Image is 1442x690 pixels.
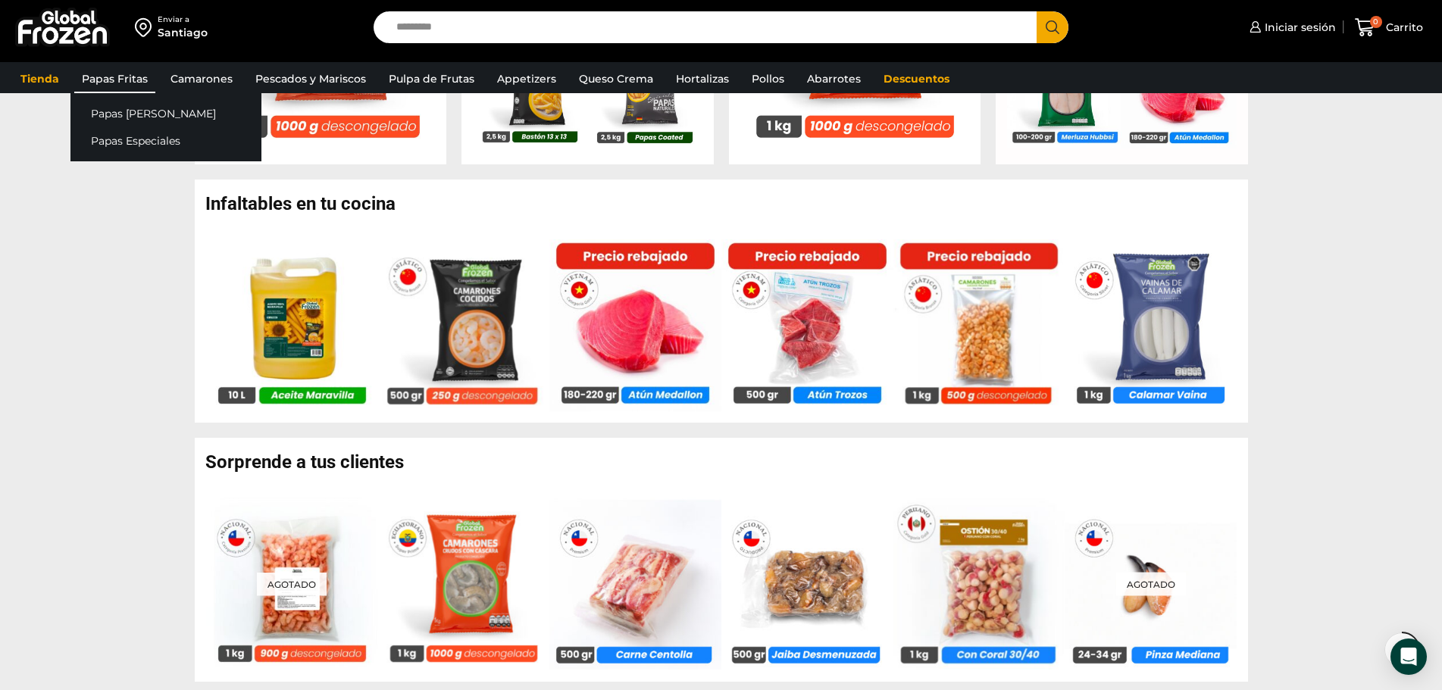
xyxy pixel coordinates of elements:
div: Santiago [158,25,208,40]
h2: Infaltables en tu cocina [205,195,1248,213]
a: Pulpa de Frutas [381,64,482,93]
a: Abarrotes [799,64,868,93]
a: Queso Crema [571,64,661,93]
p: Agotado [257,573,327,596]
p: Agotado [1115,573,1185,596]
button: Search button [1037,11,1068,43]
a: Papas [PERSON_NAME] [70,99,261,127]
a: Camarones [163,64,240,93]
span: Iniciar sesión [1261,20,1336,35]
a: Papas Especiales [70,127,261,155]
a: Tienda [13,64,67,93]
a: Pollos [744,64,792,93]
a: 0 Carrito [1351,10,1427,45]
h2: Sorprende a tus clientes [205,453,1248,471]
img: address-field-icon.svg [135,14,158,40]
span: 0 [1370,16,1382,28]
div: Open Intercom Messenger [1390,638,1427,675]
a: Papas Fritas [74,64,155,93]
a: Pescados y Mariscos [248,64,374,93]
a: Appetizers [490,64,564,93]
div: Enviar a [158,14,208,25]
span: Carrito [1382,20,1423,35]
a: Hortalizas [668,64,737,93]
a: Iniciar sesión [1246,12,1336,42]
a: Descuentos [876,64,957,93]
